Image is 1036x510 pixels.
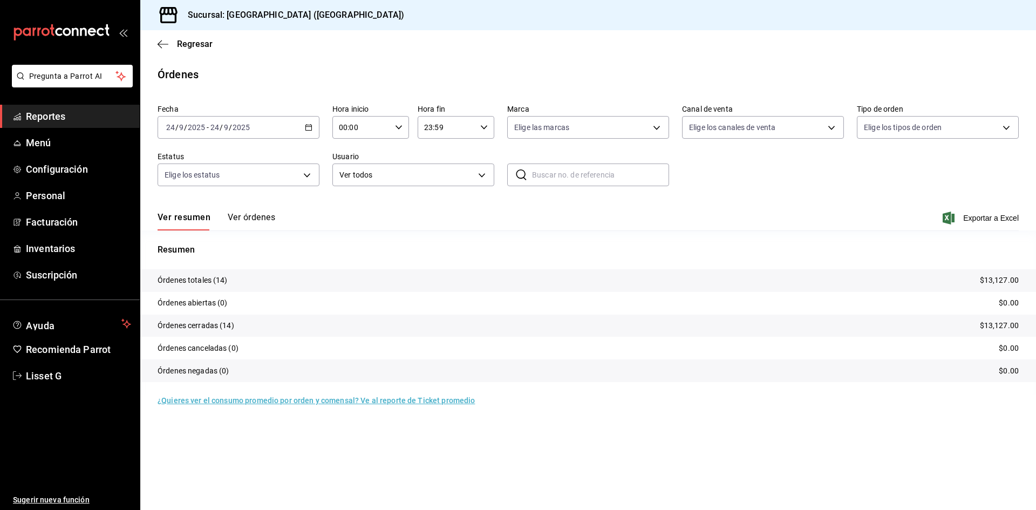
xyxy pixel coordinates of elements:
[26,369,131,383] span: Lisset G
[232,123,250,132] input: ----
[999,297,1019,309] p: $0.00
[187,123,206,132] input: ----
[26,162,131,176] span: Configuración
[158,297,228,309] p: Órdenes abiertas (0)
[514,122,569,133] span: Elige las marcas
[29,71,116,82] span: Pregunta a Parrot AI
[26,317,117,330] span: Ayuda
[210,123,220,132] input: --
[945,212,1019,225] button: Exportar a Excel
[158,153,319,160] label: Estatus
[8,78,133,90] a: Pregunta a Parrot AI
[12,65,133,87] button: Pregunta a Parrot AI
[158,212,275,230] div: navigation tabs
[26,342,131,357] span: Recomienda Parrot
[158,275,228,286] p: Órdenes totales (14)
[223,123,229,132] input: --
[184,123,187,132] span: /
[26,109,131,124] span: Reportes
[26,241,131,256] span: Inventarios
[26,135,131,150] span: Menú
[179,9,404,22] h3: Sucursal: [GEOGRAPHIC_DATA] ([GEOGRAPHIC_DATA])
[158,66,199,83] div: Órdenes
[207,123,209,132] span: -
[689,122,775,133] span: Elige los canales de venta
[175,123,179,132] span: /
[229,123,232,132] span: /
[857,105,1019,113] label: Tipo de orden
[332,105,409,113] label: Hora inicio
[418,105,494,113] label: Hora fin
[158,243,1019,256] p: Resumen
[158,365,229,377] p: Órdenes negadas (0)
[682,105,844,113] label: Canal de venta
[158,396,475,405] a: ¿Quieres ver el consumo promedio por orden y comensal? Ve al reporte de Ticket promedio
[177,39,213,49] span: Regresar
[332,153,494,160] label: Usuario
[999,343,1019,354] p: $0.00
[864,122,942,133] span: Elige los tipos de orden
[158,320,234,331] p: Órdenes cerradas (14)
[119,28,127,37] button: open_drawer_menu
[507,105,669,113] label: Marca
[228,212,275,230] button: Ver órdenes
[220,123,223,132] span: /
[166,123,175,132] input: --
[26,268,131,282] span: Suscripción
[158,39,213,49] button: Regresar
[13,494,131,506] span: Sugerir nueva función
[158,343,238,354] p: Órdenes canceladas (0)
[165,169,220,180] span: Elige los estatus
[158,105,319,113] label: Fecha
[179,123,184,132] input: --
[26,188,131,203] span: Personal
[532,164,669,186] input: Buscar no. de referencia
[980,320,1019,331] p: $13,127.00
[158,212,210,230] button: Ver resumen
[999,365,1019,377] p: $0.00
[339,169,474,181] span: Ver todos
[980,275,1019,286] p: $13,127.00
[26,215,131,229] span: Facturación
